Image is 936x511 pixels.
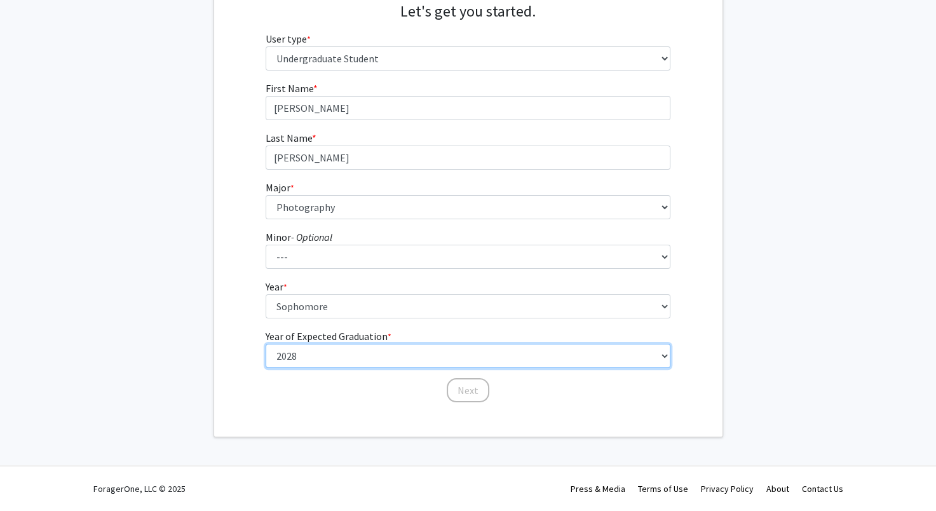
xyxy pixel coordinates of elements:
[266,229,332,245] label: Minor
[266,3,670,21] h4: Let's get you started.
[266,279,287,294] label: Year
[447,378,489,402] button: Next
[266,329,391,344] label: Year of Expected Graduation
[291,231,332,243] i: - Optional
[10,454,54,501] iframe: Chat
[266,82,313,95] span: First Name
[802,483,843,494] a: Contact Us
[266,132,312,144] span: Last Name
[638,483,688,494] a: Terms of Use
[701,483,754,494] a: Privacy Policy
[571,483,625,494] a: Press & Media
[266,180,294,195] label: Major
[93,467,186,511] div: ForagerOne, LLC © 2025
[266,31,311,46] label: User type
[766,483,789,494] a: About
